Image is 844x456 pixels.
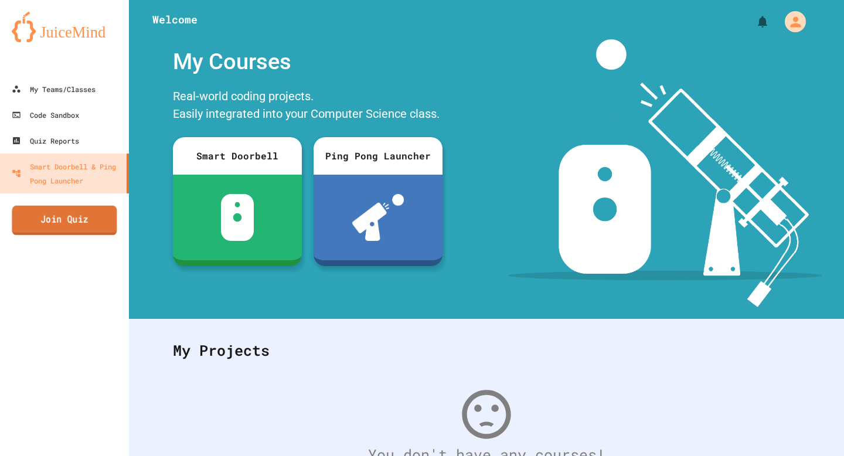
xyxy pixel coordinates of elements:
[12,134,79,148] div: Quiz Reports
[12,108,79,122] div: Code Sandbox
[12,206,117,235] a: Join Quiz
[173,137,302,175] div: Smart Doorbell
[352,194,404,241] img: ppl-with-ball.png
[12,12,117,42] img: logo-orange.svg
[221,194,254,241] img: sdb-white.svg
[772,8,809,35] div: My Account
[12,82,96,96] div: My Teams/Classes
[167,84,448,128] div: Real-world coding projects. Easily integrated into your Computer Science class.
[167,39,448,84] div: My Courses
[161,328,812,373] div: My Projects
[734,12,772,32] div: My Notifications
[12,159,122,188] div: Smart Doorbell & Ping Pong Launcher
[314,137,443,175] div: Ping Pong Launcher
[508,39,822,307] img: banner-image-my-projects.png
